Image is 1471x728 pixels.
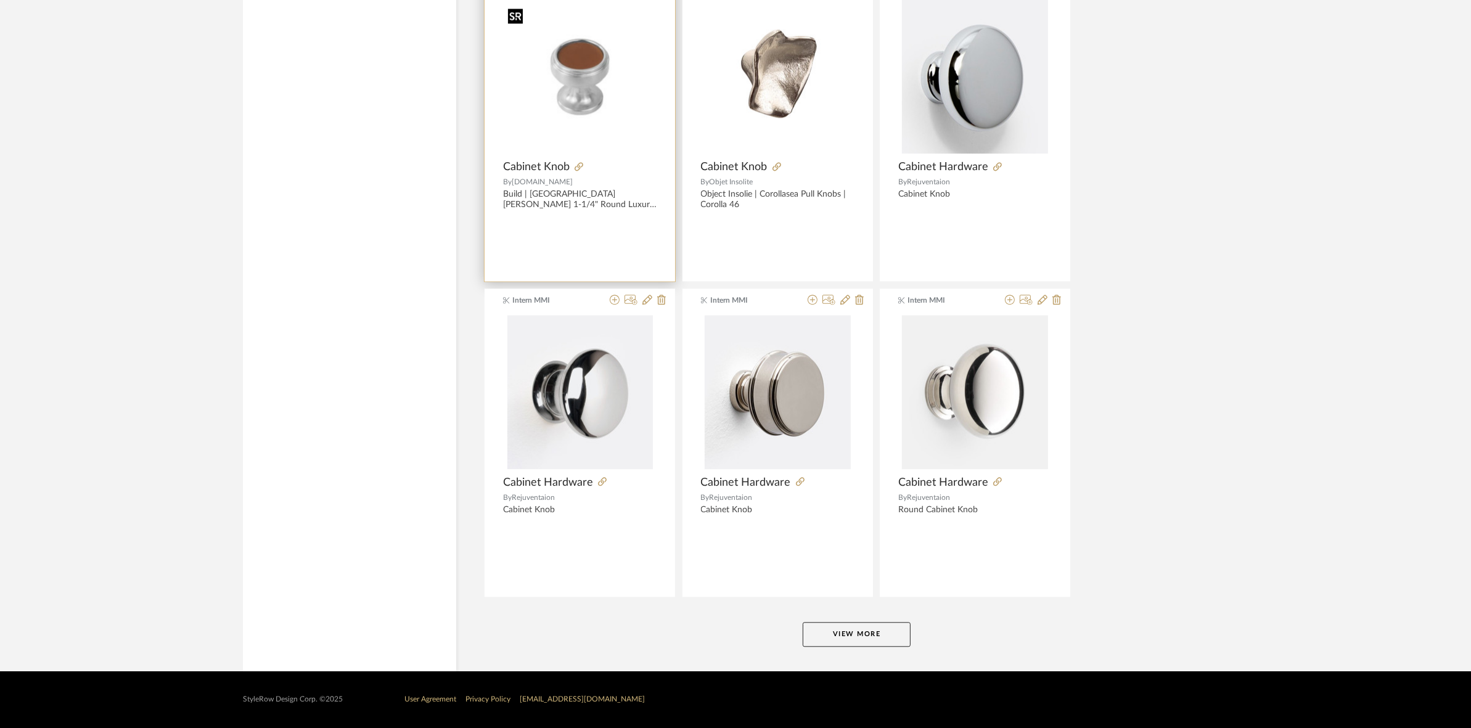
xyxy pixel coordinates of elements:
span: By [701,494,710,501]
span: By [898,494,907,501]
span: Intern MMI [908,295,986,306]
div: Cabinet Knob [503,505,657,526]
button: View More [803,622,911,647]
span: Cabinet Hardware [898,160,988,174]
span: Rejuventaion [710,494,753,501]
span: Intern MMI [710,295,788,306]
div: Round Cabinet Knob [898,505,1052,526]
div: StyleRow Design Corp. ©2025 [243,695,343,704]
span: Rejuventaion [907,178,950,186]
span: Objet Insolite [710,178,753,186]
span: Rejuventaion [512,494,555,501]
div: Build | [GEOGRAPHIC_DATA][PERSON_NAME] 1-1/4" Round Luxury Leather Cabinet Knob / Drawer Knob | B... [503,189,657,210]
div: Object Insolie | Corollasea Pull Knobs | Corolla 46 [701,189,854,210]
img: Cabinet Hardware [507,315,653,469]
img: Cabinet Hardware [902,315,1048,469]
span: By [898,178,907,186]
span: Intern MMI [513,295,591,306]
img: Cabinet Hardware [705,315,851,469]
a: [EMAIL_ADDRESS][DOMAIN_NAME] [520,695,645,703]
span: Cabinet Hardware [701,476,791,489]
span: Cabinet Hardware [898,476,988,489]
span: By [503,178,512,186]
span: Cabinet Knob [701,160,768,174]
span: [DOMAIN_NAME] [512,178,573,186]
div: Cabinet Knob [898,189,1052,210]
div: Cabinet Knob [701,505,854,526]
span: Cabinet Hardware [503,476,593,489]
span: By [503,494,512,501]
span: Cabinet Knob [503,160,570,174]
a: Privacy Policy [465,695,510,703]
a: User Agreement [404,695,456,703]
span: By [701,178,710,186]
span: Rejuventaion [907,494,950,501]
